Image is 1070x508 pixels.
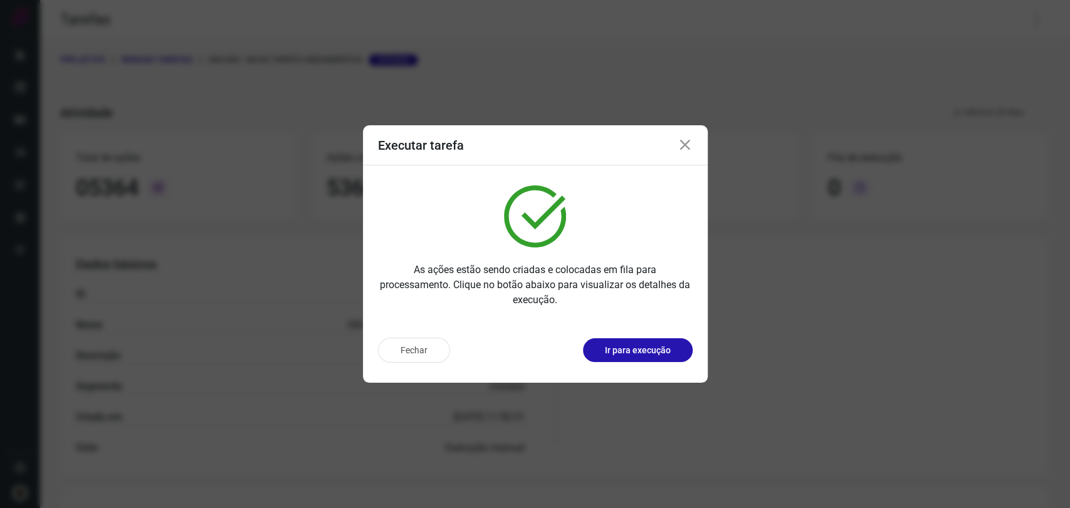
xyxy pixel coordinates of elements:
p: Ir para execução [605,344,671,357]
button: Ir para execução [583,338,693,362]
img: verified.svg [504,185,566,247]
button: Fechar [378,338,450,363]
p: As ações estão sendo criadas e colocadas em fila para processamento. Clique no botão abaixo para ... [378,262,693,308]
h3: Executar tarefa [378,138,464,153]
